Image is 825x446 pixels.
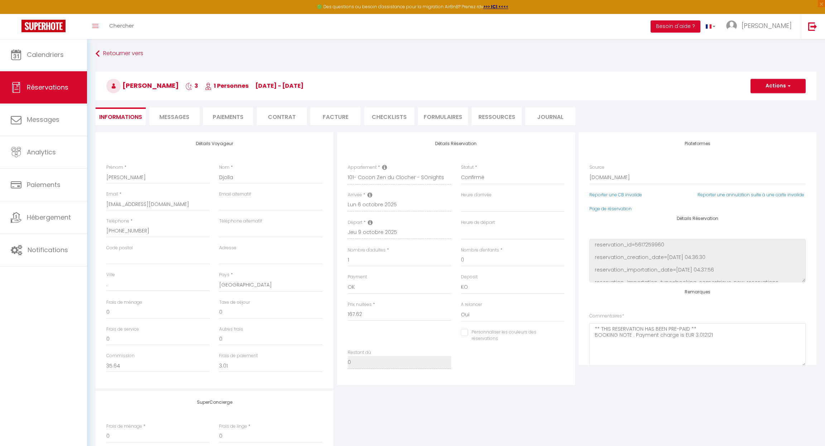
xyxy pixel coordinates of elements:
[106,299,142,306] label: Frais de ménage
[721,14,801,39] a: ... [PERSON_NAME]
[219,353,258,359] label: Frais de paiement
[219,164,230,171] label: Nom
[589,216,806,221] h4: Détails Réservation
[219,218,262,225] label: Téléphone alternatif
[589,289,806,294] h4: Remarques
[348,141,564,146] h4: Détails Réservation
[418,107,468,125] li: FORMULAIRES
[257,107,307,125] li: Contrat
[472,107,522,125] li: Ressources
[310,107,361,125] li: Facture
[348,349,371,356] label: Restant dû
[219,326,243,333] label: Autres frais
[219,245,236,251] label: Adresse
[219,299,250,306] label: Taxe de séjour
[106,191,118,198] label: Email
[96,47,816,60] a: Retourner vers
[742,21,792,30] span: [PERSON_NAME]
[106,272,115,278] label: Ville
[348,247,386,254] label: Nombre d'adultes
[589,141,806,146] h4: Plateformes
[348,164,377,171] label: Appartement
[348,301,372,308] label: Prix nuitées
[651,20,700,33] button: Besoin d'aide ?
[461,301,482,308] label: A relancer
[106,400,323,405] h4: SuperConcierge
[219,191,251,198] label: Email alternatif
[525,107,575,125] li: Journal
[348,192,362,198] label: Arrivée
[589,206,632,212] a: Page de réservation
[109,22,134,29] span: Chercher
[203,107,253,125] li: Paiements
[21,20,66,32] img: Super Booking
[255,82,304,90] span: [DATE] - [DATE]
[348,219,362,226] label: Départ
[27,115,59,124] span: Messages
[159,113,189,121] span: Messages
[106,245,133,251] label: Code postal
[751,79,806,93] button: Actions
[698,192,804,198] a: Reporter une annulation suite à une carte invalide
[27,50,64,59] span: Calendriers
[364,107,414,125] li: CHECKLISTS
[348,274,367,280] label: Payment
[461,247,499,254] label: Nombre d'enfants
[461,219,495,226] label: Heure de départ
[27,148,56,157] span: Analytics
[106,81,179,90] span: [PERSON_NAME]
[106,218,129,225] label: Téléphone
[106,353,135,359] label: Commission
[461,192,492,198] label: Heure d'arrivée
[808,22,817,31] img: logout
[27,180,61,189] span: Paiements
[27,83,68,92] span: Réservations
[27,213,71,222] span: Hébergement
[104,14,139,39] a: Chercher
[28,245,68,254] span: Notifications
[589,192,642,198] a: Reporter une CB invalide
[106,164,123,171] label: Prénom
[106,423,142,430] label: Frais de ménage
[726,20,737,31] img: ...
[461,274,478,280] label: Deposit
[205,82,249,90] span: 1 Personnes
[589,164,604,171] label: Source
[589,313,624,320] label: Commentaires
[106,141,323,146] h4: Détails Voyageur
[483,4,508,10] a: >>> ICI <<<<
[106,326,139,333] label: Frais de service
[185,82,198,90] span: 3
[219,272,230,278] label: Pays
[96,107,146,125] li: Informations
[461,164,474,171] label: Statut
[219,423,247,430] label: Frais de linge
